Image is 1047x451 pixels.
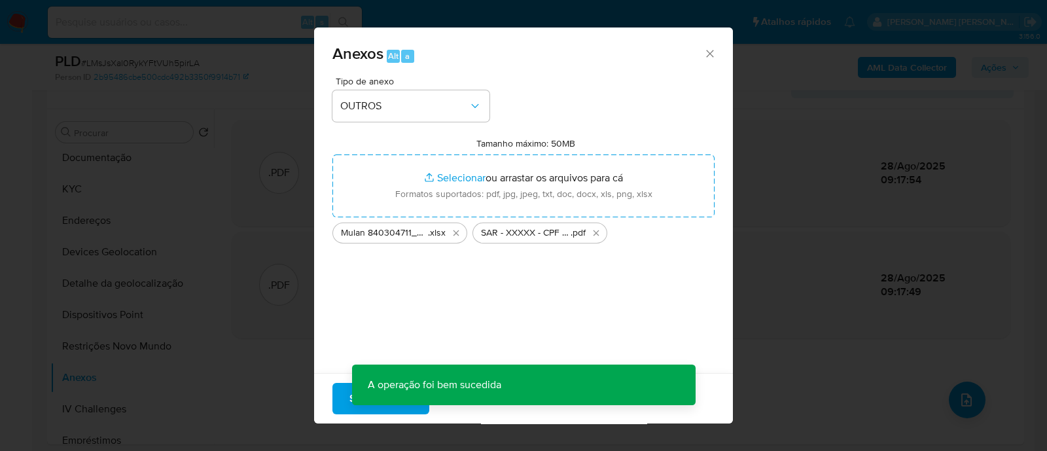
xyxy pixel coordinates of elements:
label: Tamanho máximo: 50MB [476,137,575,149]
p: A operação foi bem sucedida [352,365,517,405]
span: SAR - XXXXX - CPF 03500162240 - ARISSON ERENILSON [PERSON_NAME] [PERSON_NAME] FILHO [481,226,571,240]
span: Subir arquivo [349,384,412,413]
ul: Arquivos selecionados [332,217,715,244]
span: Mulan 840304711_2025_08_27_07_42_04 [341,226,428,240]
button: OUTROS [332,90,489,122]
button: Subir arquivo [332,383,429,414]
span: Anexos [332,42,383,65]
span: Cancelar [452,384,494,413]
button: Excluir SAR - XXXXX - CPF 03500162240 - ARISSON ERENILSON MENDONCA PEREIRA FILHO.pdf [588,225,604,241]
span: OUTROS [340,99,469,113]
span: .xlsx [428,226,446,240]
span: a [405,50,410,62]
button: Fechar [703,47,715,59]
button: Excluir Mulan 840304711_2025_08_27_07_42_04.xlsx [448,225,464,241]
span: Tipo de anexo [336,77,493,86]
span: Alt [388,50,399,62]
span: .pdf [571,226,586,240]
